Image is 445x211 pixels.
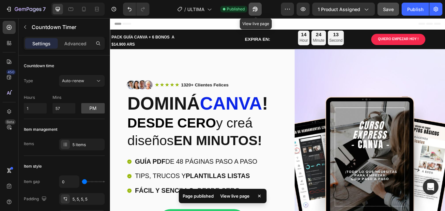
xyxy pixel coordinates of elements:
strong: FÁCIL Y SENCILLO [29,197,98,205]
button: Save [377,3,399,16]
span: Published [227,6,245,12]
p: , DESDE CERO [29,197,172,206]
div: 5 items [72,142,103,148]
div: Padding [24,195,48,203]
div: Publish [407,6,423,13]
div: Beta [5,119,16,125]
strong: 1320+ Clientes Felices [83,75,138,81]
input: Auto [59,176,79,188]
p: Hours [24,95,47,100]
p: Advanced [64,40,86,47]
span: Auto-renew [62,78,84,83]
strong: PLANTILLAS LISTAS [88,180,163,188]
div: Type [24,78,33,84]
div: 13 [256,16,271,22]
p: 7 [43,5,46,13]
div: 5, 5, 5, 5 [72,196,103,202]
p: Second [256,22,271,30]
div: Items [24,141,34,147]
strong: DESDE CERO [20,114,124,131]
p: Countdown Timer [32,23,102,31]
p: Settings [32,40,51,47]
h2: y creá diseños [20,112,195,154]
span: ULTIMA [187,6,205,13]
h2: dominá ! [20,88,195,111]
strong: GUÍA PDF [29,163,65,172]
p: Mins [53,95,75,100]
p: QUIERO EMPEZAR HOY ! [313,22,361,27]
span: canva [105,88,178,111]
div: Item style [24,163,42,169]
span: Save [383,7,394,12]
p: Page published [183,193,214,199]
button: 7 [3,3,49,16]
div: 450 [6,69,16,75]
p: Minute [237,22,251,30]
div: Undo/Redo [123,3,149,16]
div: 24 [237,16,251,22]
button: Auto-renew [59,75,105,87]
button: 1 product assigned [312,3,375,16]
p: TIPS, TRUCOS Y [29,180,172,189]
img: gempages_577954183517307408-af1e3c94-593d-4bc6-b20b-11b16eb8d56b.png [20,73,50,83]
span: / [184,6,186,13]
div: Item management [24,127,57,132]
strong: EN MINUTOS! [74,134,177,152]
iframe: Design area [110,18,445,211]
span: 1 product assigned [318,6,360,13]
div: Countdown time [24,63,54,69]
p: DE 48 PÁGINAS PASO A PASO [29,163,172,173]
a: QUIERO EMPEZAR HOY ! [305,18,368,31]
p: Hour [221,22,231,30]
div: View live page [216,191,253,201]
div: Item gap [24,179,40,185]
div: Open Intercom Messenger [423,179,438,195]
button: pm [81,103,105,113]
button: Publish [402,3,429,16]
